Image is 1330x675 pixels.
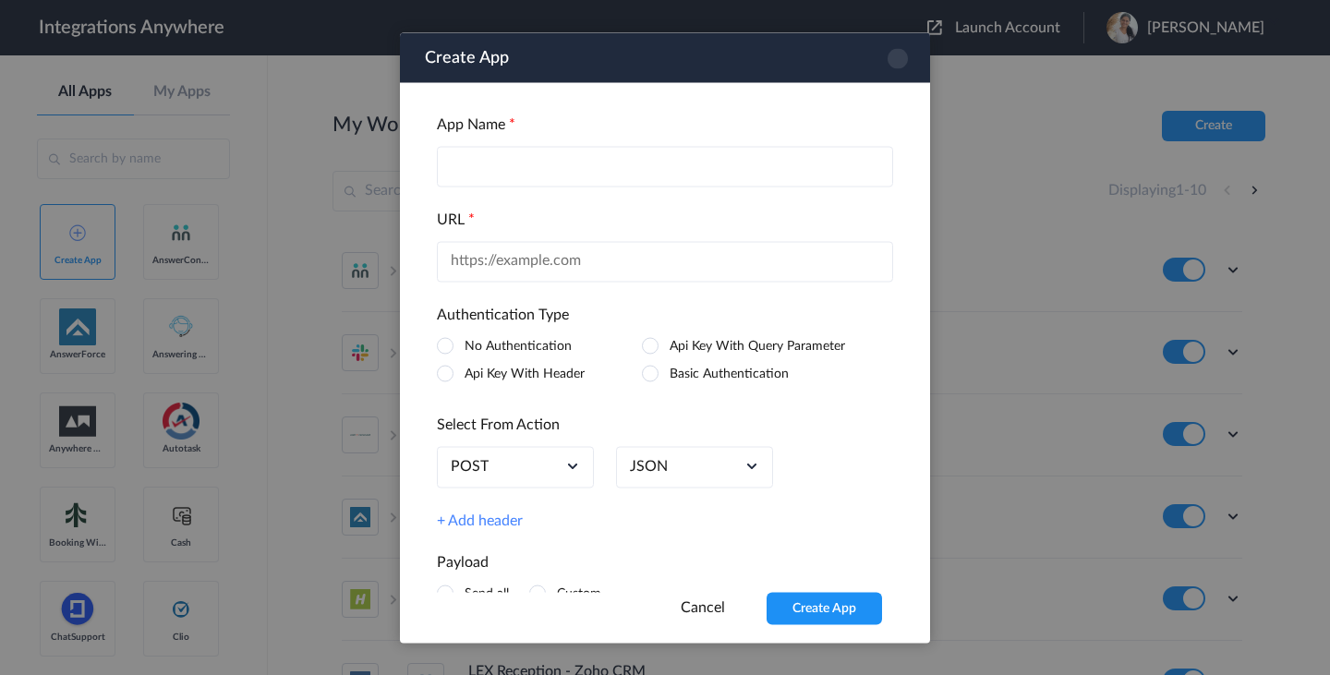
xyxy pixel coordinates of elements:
[437,306,893,323] h4: Authentication Type
[557,586,601,599] label: Custom
[437,512,523,529] a: + Add header
[767,592,882,624] button: Create App
[465,339,572,352] label: No Authentication
[465,367,585,380] label: Api Key With Header
[465,586,509,599] label: Send all
[437,241,893,282] input: https://example.com
[437,115,893,133] h4: App Name
[681,599,725,614] a: Cancel
[630,457,668,475] a: application/json
[437,553,893,571] h4: Payload
[451,457,489,475] a: POST
[670,367,789,380] label: Basic Authentication
[437,416,893,433] h4: Select From Action
[670,339,845,352] label: Api Key With Query Parameter
[437,211,893,228] h4: URL
[425,41,509,74] h3: Create App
